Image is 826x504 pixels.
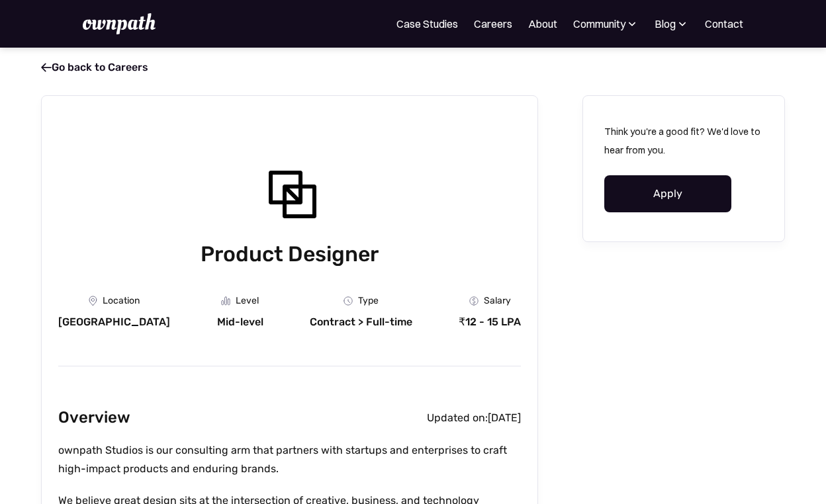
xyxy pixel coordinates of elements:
img: Graph Icon - Job Board X Webflow Template [221,296,230,306]
div: Type [358,296,379,306]
img: Location Icon - Job Board X Webflow Template [89,296,97,306]
a: About [528,16,557,32]
a: Apply [604,175,731,212]
div: Salary [484,296,511,306]
h1: Product Designer [58,239,521,269]
div: [DATE] [488,411,521,425]
div: Blog [655,16,689,32]
span:  [41,61,52,74]
a: Contact [705,16,743,32]
img: Money Icon - Job Board X Webflow Template [469,296,479,306]
a: Case Studies [396,16,458,32]
div: Community [573,16,639,32]
p: Think you're a good fit? We'd love to hear from you. [604,122,763,159]
div: Updated on: [427,411,488,425]
div: Contract > Full-time [310,315,412,329]
img: Clock Icon - Job Board X Webflow Template [344,296,353,306]
h2: Overview [58,405,130,431]
div: [GEOGRAPHIC_DATA] [58,315,170,329]
div: Level [236,296,259,306]
div: Mid-level [217,315,263,329]
div: ₹12 - 15 LPA [459,315,521,329]
a: Careers [474,16,512,32]
p: ownpath Studios is our consulting arm that partners with startups and enterprises to craft high-i... [58,441,521,478]
a: Go back to Careers [41,61,148,73]
div: Location [103,296,140,306]
div: Community [573,16,625,32]
div: Blog [655,16,676,32]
